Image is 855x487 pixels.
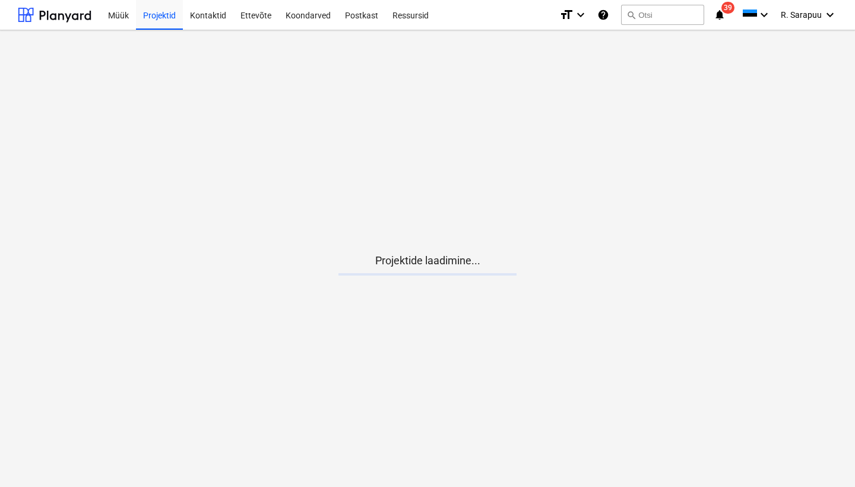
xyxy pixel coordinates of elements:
i: keyboard_arrow_down [757,8,771,22]
i: Abikeskus [597,8,609,22]
span: search [626,10,636,20]
span: R. Sarapuu [781,10,822,20]
i: notifications [714,8,726,22]
p: Projektide laadimine... [338,254,517,268]
i: format_size [559,8,574,22]
i: keyboard_arrow_down [823,8,837,22]
i: keyboard_arrow_down [574,8,588,22]
button: Otsi [621,5,704,25]
span: 39 [721,2,734,14]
